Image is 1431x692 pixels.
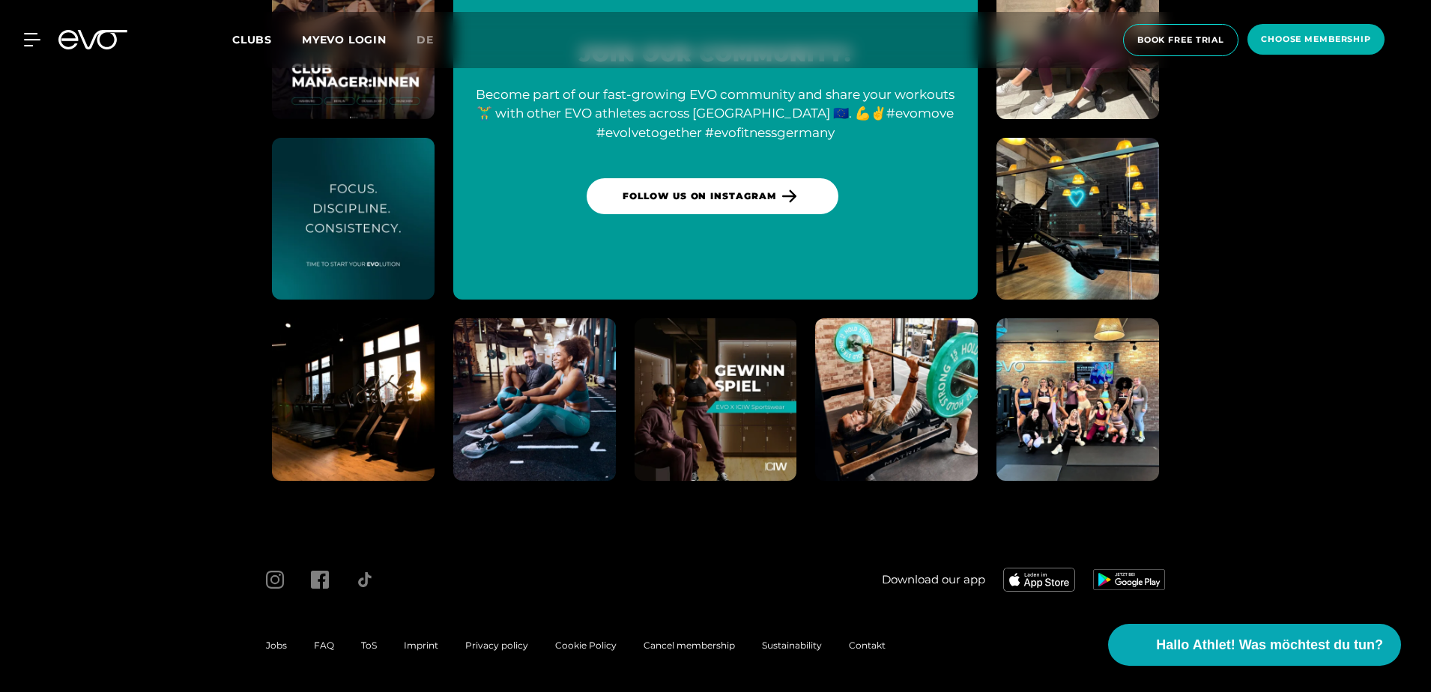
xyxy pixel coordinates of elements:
[417,31,452,49] a: de
[1243,24,1389,56] a: choose membership
[762,640,822,651] a: Sustainability
[635,318,797,481] img: evofitness instagram
[272,138,435,300] img: evofitness instagram
[471,85,960,143] div: Become part of our fast-growing EVO community and share your workouts 🏋️‍♂️ with other EVO athlet...
[815,318,978,481] img: evofitness instagram
[1119,24,1243,56] a: book free trial
[272,318,435,481] img: evofitness instagram
[266,640,287,651] a: Jobs
[404,640,438,651] a: Imprint
[996,138,1159,300] img: evofitness instagram
[1108,624,1401,666] button: Hallo Athlet! Was möchtest du tun?
[302,33,387,46] a: MYEVO LOGIN
[232,33,272,46] span: Clubs
[849,640,886,651] a: Contakt
[314,640,334,651] a: FAQ
[623,189,776,203] span: Follow us on Instagram
[644,640,735,651] a: Cancel membership
[1093,569,1165,590] img: evofitness app
[1156,635,1383,655] span: Hallo Athlet! Was möchtest du tun?
[1137,34,1224,46] span: book free trial
[453,318,616,481] img: evofitness instagram
[232,32,302,46] a: Clubs
[587,178,838,214] a: Follow us on Instagram
[465,640,528,651] a: Privacy policy
[361,640,377,651] a: ToS
[882,571,985,589] span: Download our app
[555,640,617,651] a: Cookie Policy
[1261,33,1371,46] span: choose membership
[1003,568,1075,592] img: evofitness app
[996,318,1159,481] img: evofitness instagram
[417,33,434,46] span: de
